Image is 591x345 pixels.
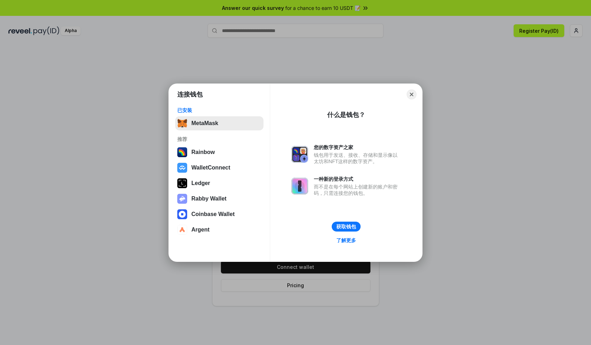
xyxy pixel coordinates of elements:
[291,146,308,163] img: svg+xml,%3Csvg%20xmlns%3D%22http%3A%2F%2Fwww.w3.org%2F2000%2Fsvg%22%20fill%3D%22none%22%20viewBox...
[177,163,187,173] img: svg+xml,%3Csvg%20width%3D%2228%22%20height%3D%2228%22%20viewBox%3D%220%200%2028%2028%22%20fill%3D...
[177,194,187,204] img: svg+xml,%3Csvg%20xmlns%3D%22http%3A%2F%2Fwww.w3.org%2F2000%2Fsvg%22%20fill%3D%22none%22%20viewBox...
[177,136,261,142] div: 推荐
[191,211,235,217] div: Coinbase Wallet
[175,223,263,237] button: Argent
[177,90,203,99] h1: 连接钱包
[314,176,401,182] div: 一种新的登录方式
[314,184,401,196] div: 而不是在每个网站上创建新的账户和密码，只需连接您的钱包。
[191,196,227,202] div: Rabby Wallet
[177,225,187,235] img: svg+xml,%3Csvg%20width%3D%2228%22%20height%3D%2228%22%20viewBox%3D%220%200%2028%2028%22%20fill%3D...
[191,165,230,171] div: WalletConnect
[175,176,263,190] button: Ledger
[175,192,263,206] button: Rabby Wallet
[327,111,365,119] div: 什么是钱包？
[191,120,218,127] div: MetaMask
[175,161,263,175] button: WalletConnect
[175,116,263,130] button: MetaMask
[177,209,187,219] img: svg+xml,%3Csvg%20width%3D%2228%22%20height%3D%2228%22%20viewBox%3D%220%200%2028%2028%22%20fill%3D...
[336,237,356,244] div: 了解更多
[336,223,356,230] div: 获取钱包
[332,222,361,232] button: 获取钱包
[314,144,401,150] div: 您的数字资产之家
[177,178,187,188] img: svg+xml,%3Csvg%20xmlns%3D%22http%3A%2F%2Fwww.w3.org%2F2000%2Fsvg%22%20width%3D%2228%22%20height%3...
[314,152,401,165] div: 钱包用于发送、接收、存储和显示像以太坊和NFT这样的数字资产。
[177,118,187,128] img: svg+xml,%3Csvg%20fill%3D%22none%22%20height%3D%2233%22%20viewBox%3D%220%200%2035%2033%22%20width%...
[191,227,210,233] div: Argent
[177,107,261,113] div: 已安装
[191,180,210,186] div: Ledger
[407,90,417,99] button: Close
[175,207,263,221] button: Coinbase Wallet
[291,178,308,195] img: svg+xml,%3Csvg%20xmlns%3D%22http%3A%2F%2Fwww.w3.org%2F2000%2Fsvg%22%20fill%3D%22none%22%20viewBox...
[191,149,215,155] div: Rainbow
[177,147,187,157] img: svg+xml,%3Csvg%20width%3D%22120%22%20height%3D%22120%22%20viewBox%3D%220%200%20120%20120%22%20fil...
[332,236,360,245] a: 了解更多
[175,145,263,159] button: Rainbow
